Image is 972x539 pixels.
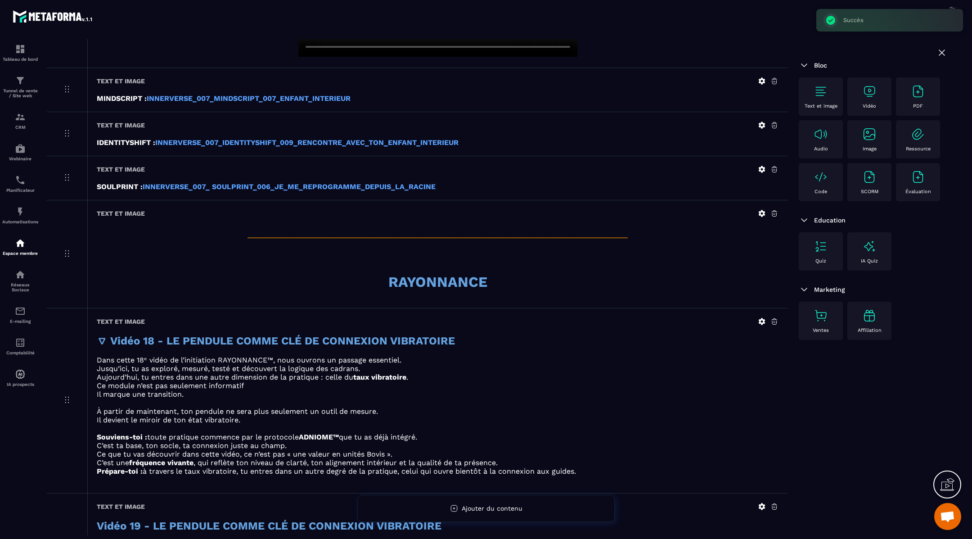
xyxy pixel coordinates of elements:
p: Affiliation [858,327,882,333]
img: text-image [862,308,877,323]
a: accountantaccountantComptabilité [2,331,38,362]
strong: Prépare-toi : [97,467,143,476]
span: Il devient le miroir de ton état vibratoire. [97,416,240,424]
a: social-networksocial-networkRéseaux Sociaux [2,263,38,299]
strong: taux vibratoire [353,373,406,381]
p: Image [863,146,877,152]
img: text-image no-wra [862,84,877,99]
a: automationsautomationsWebinaire [2,136,38,168]
img: automations [15,238,26,249]
img: text-image no-wra [911,170,925,184]
img: text-image no-wra [862,127,877,141]
strong: SOULPRINT : [97,182,143,191]
strong: Souviens-toi : [97,433,147,441]
p: Ressource [906,146,931,152]
p: CRM [2,125,38,130]
img: formation [15,44,26,54]
a: emailemailE-mailing [2,299,38,331]
a: INNERVERSE_007_MINDSCRIPT_007_ENFANT_INTERIEUR [147,94,351,103]
h6: Text et image [97,166,145,173]
p: Comptabilité [2,350,38,355]
span: que tu as déjà intégré. [339,433,417,441]
img: text-image no-wra [814,170,828,184]
span: Aujourd’hui, tu entres dans une autre dimension de la pratique : celle du [97,373,353,381]
span: Bloc [814,62,827,69]
img: accountant [15,337,26,348]
img: logo [13,8,94,24]
img: text-image no-wra [911,84,925,99]
p: Text et image [805,103,837,109]
p: Audio [814,146,828,152]
a: automationsautomationsEspace membre [2,231,38,263]
p: IA prospects [2,382,38,387]
p: PDF [913,103,923,109]
h6: Text et image [97,210,145,217]
p: E-mailing [2,319,38,324]
a: INNERVERSE_007_IDENTITYSHIFT_009_RENCONTRE_AVEC_TON_ENFANT_INTERIEUR [155,138,459,147]
span: à travers le taux vibratoire, tu entres dans un autre degré de la pratique, celui qui ouvre bient... [143,467,576,476]
strong: IDENTITYSHIFT : [97,138,155,147]
span: Il marque une transition. [97,390,184,399]
p: Ventes [813,327,829,333]
p: Tableau de bord [2,57,38,62]
a: formationformationTunnel de vente / Site web [2,68,38,105]
h6: Text et image [97,503,145,510]
img: text-image no-wra [862,170,877,184]
span: toute pratique commence par le protocole [147,433,299,441]
p: SCORM [861,189,878,195]
span: À partir de maintenant, ton pendule ne sera plus seulement un outil de mesure. [97,407,378,416]
span: . [406,373,408,381]
a: schedulerschedulerPlanificateur [2,168,38,199]
strong: Vidéo 19 - LE PENDULE COMME CLÉ DE CONNEXION VIBRATOIRE [97,520,441,532]
span: Ce module n’est pas seulement informatif [97,381,244,390]
p: Réseaux Sociaux [2,282,38,292]
img: text-image no-wra [911,127,925,141]
a: Ouvrir le chat [934,503,961,530]
strong: MINDSCRIPT : [97,94,147,103]
span: Marketing [814,286,845,293]
span: , qui reflète ton niveau de clarté, ton alignement intérieur et la qualité de ta présence. [193,458,498,467]
a: INNERVERSE_007_ SOULPRINT_006_JE_ME_REPROGRAMME_DEPUIS_LA_RACINE [143,182,436,191]
span: C’est une [97,458,129,467]
span: _________________________________________________________________ [247,226,628,239]
img: text-image [862,239,877,254]
h6: Text et image [97,318,145,325]
p: Automatisations [2,219,38,224]
strong: 🜄 Vidéo 18 - LE PENDULE COMME CLÉ DE CONNEXION VIBRATOIRE [97,335,455,347]
span: Ajouter du contenu [462,505,522,512]
span: Jusqu’ici, tu as exploré, mesuré, testé et découvert la logique des cadrans. [97,364,360,373]
img: automations [15,369,26,380]
img: text-image no-wra [814,308,828,323]
img: scheduler [15,175,26,186]
p: Espace membre [2,251,38,256]
p: Vidéo [863,103,876,109]
img: text-image no-wra [814,239,828,254]
strong: fréquence vivante [129,458,193,467]
img: formation [15,112,26,122]
a: formationformationTableau de bord [2,37,38,68]
a: automationsautomationsAutomatisations [2,199,38,231]
img: arrow-down [799,60,810,71]
strong: RAYONNANCE [388,273,487,290]
img: arrow-down [799,215,810,226]
img: arrow-down [799,284,810,295]
span: Education [814,217,846,224]
p: C’est ta base, ton socle, ta connexion juste au champ. [97,441,778,450]
h6: Text et image [97,77,145,85]
p: Webinaire [2,156,38,161]
img: formation [15,75,26,86]
span: Ce que tu vas découvrir dans cette vidéo, ce n’est pas « une valeur en unités Bovis ». [97,450,392,458]
img: automations [15,143,26,154]
p: Planificateur [2,188,38,193]
p: IA Quiz [861,258,878,264]
p: Évaluation [905,189,931,195]
img: email [15,306,26,317]
span: Dans cette 18ᵉ vidéo de l’initiation RAYONNANCE™, nous ouvrons un passage essentiel. [97,356,401,364]
img: text-image no-wra [814,84,828,99]
p: Code [814,189,827,195]
h6: Text et image [97,122,145,129]
img: automations [15,206,26,217]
